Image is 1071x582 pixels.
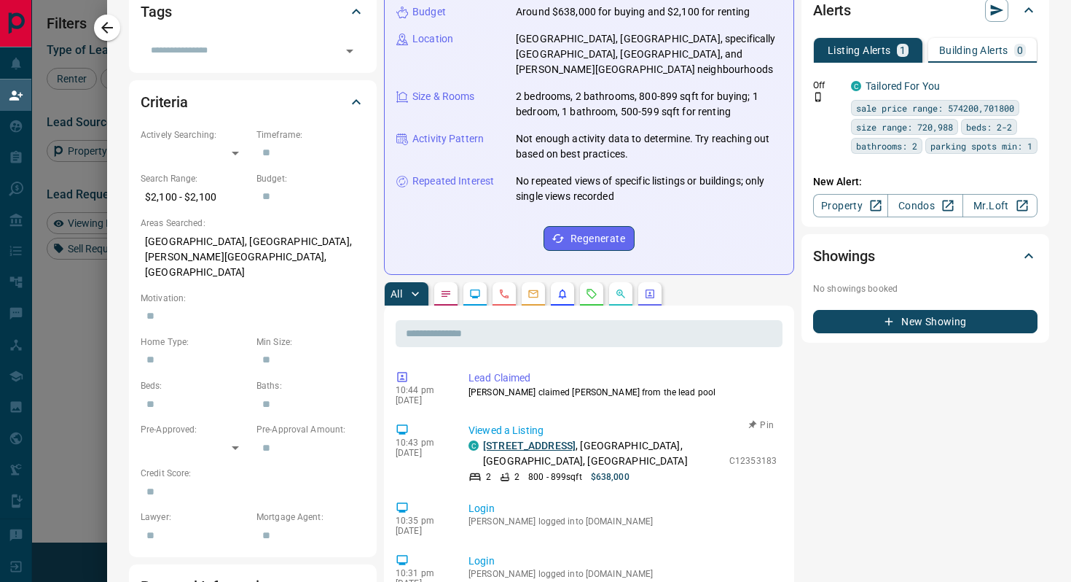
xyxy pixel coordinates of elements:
[141,128,249,141] p: Actively Searching:
[813,92,823,102] svg: Push Notification Only
[813,174,1037,190] p: New Alert:
[340,41,360,61] button: Open
[856,139,917,153] span: bathrooms: 2
[498,288,510,300] svg: Calls
[396,526,447,536] p: [DATE]
[468,516,777,527] p: [PERSON_NAME] logged into [DOMAIN_NAME]
[469,288,481,300] svg: Lead Browsing Activity
[514,470,519,484] p: 2
[141,423,249,436] p: Pre-Approved:
[412,131,484,147] p: Activity Pattern
[591,470,629,484] p: $638,000
[813,244,875,268] h2: Showings
[813,310,1037,333] button: New Showing
[1017,45,1023,55] p: 0
[396,395,447,406] p: [DATE]
[468,423,777,438] p: Viewed a Listing
[141,379,249,392] p: Beds:
[930,139,1032,153] span: parking spots min: 1
[141,335,249,349] p: Home Type:
[516,174,782,204] p: No repeated views of specific listings or buildings; only single views recorded
[483,440,576,451] a: [STREET_ADDRESS]
[516,131,782,162] p: Not enough activity data to determine. Try reaching out based on best practices.
[412,174,494,189] p: Repeated Interest
[900,45,906,55] p: 1
[851,81,861,91] div: condos.ca
[813,194,888,217] a: Property
[557,288,568,300] svg: Listing Alerts
[939,45,1008,55] p: Building Alerts
[256,511,365,524] p: Mortgage Agent:
[412,89,475,104] p: Size & Rooms
[391,289,402,299] p: All
[813,282,1037,295] p: No showings booked
[486,470,491,484] p: 2
[516,4,750,20] p: Around $638,000 for buying and $2,100 for renting
[141,467,365,480] p: Credit Score:
[141,217,365,230] p: Areas Searched:
[615,288,627,300] svg: Opportunities
[141,85,365,120] div: Criteria
[866,80,940,92] a: Tailored For You
[141,90,188,114] h2: Criteria
[141,185,249,209] p: $2,100 - $2,100
[856,120,953,134] span: size range: 720,988
[141,172,249,185] p: Search Range:
[644,288,656,300] svg: Agent Actions
[586,288,597,300] svg: Requests
[516,31,782,77] p: [GEOGRAPHIC_DATA], [GEOGRAPHIC_DATA], specifically [GEOGRAPHIC_DATA], [GEOGRAPHIC_DATA], and [PER...
[468,386,777,399] p: [PERSON_NAME] claimed [PERSON_NAME] from the lead pool
[813,238,1037,273] div: Showings
[396,568,447,578] p: 10:31 pm
[141,230,365,284] p: [GEOGRAPHIC_DATA], [GEOGRAPHIC_DATA], [PERSON_NAME][GEOGRAPHIC_DATA], [GEOGRAPHIC_DATA]
[396,385,447,395] p: 10:44 pm
[396,448,447,458] p: [DATE]
[256,379,365,392] p: Baths:
[256,172,365,185] p: Budget:
[468,554,777,569] p: Login
[740,419,782,432] button: Pin
[468,569,777,579] p: [PERSON_NAME] logged into [DOMAIN_NAME]
[468,501,777,516] p: Login
[516,89,782,120] p: 2 bedrooms, 2 bathrooms, 800-899 sqft for buying; 1 bedroom, 1 bathroom, 500-599 sqft for renting
[256,128,365,141] p: Timeframe:
[527,288,539,300] svg: Emails
[887,194,962,217] a: Condos
[396,438,447,448] p: 10:43 pm
[141,511,249,524] p: Lawyer:
[256,335,365,349] p: Min Size:
[440,288,452,300] svg: Notes
[483,438,722,469] p: , [GEOGRAPHIC_DATA], [GEOGRAPHIC_DATA], [GEOGRAPHIC_DATA]
[544,226,635,251] button: Regenerate
[468,370,777,386] p: Lead Claimed
[141,292,365,305] p: Motivation:
[528,470,581,484] p: 800 - 899 sqft
[962,194,1037,217] a: Mr.Loft
[828,45,891,55] p: Listing Alerts
[468,441,479,451] div: condos.ca
[412,4,446,20] p: Budget
[396,516,447,526] p: 10:35 pm
[412,31,453,47] p: Location
[856,101,1014,115] span: sale price range: 574200,701800
[729,454,777,467] p: C12353183
[813,79,842,92] p: Off
[966,120,1012,134] span: beds: 2-2
[256,423,365,436] p: Pre-Approval Amount:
